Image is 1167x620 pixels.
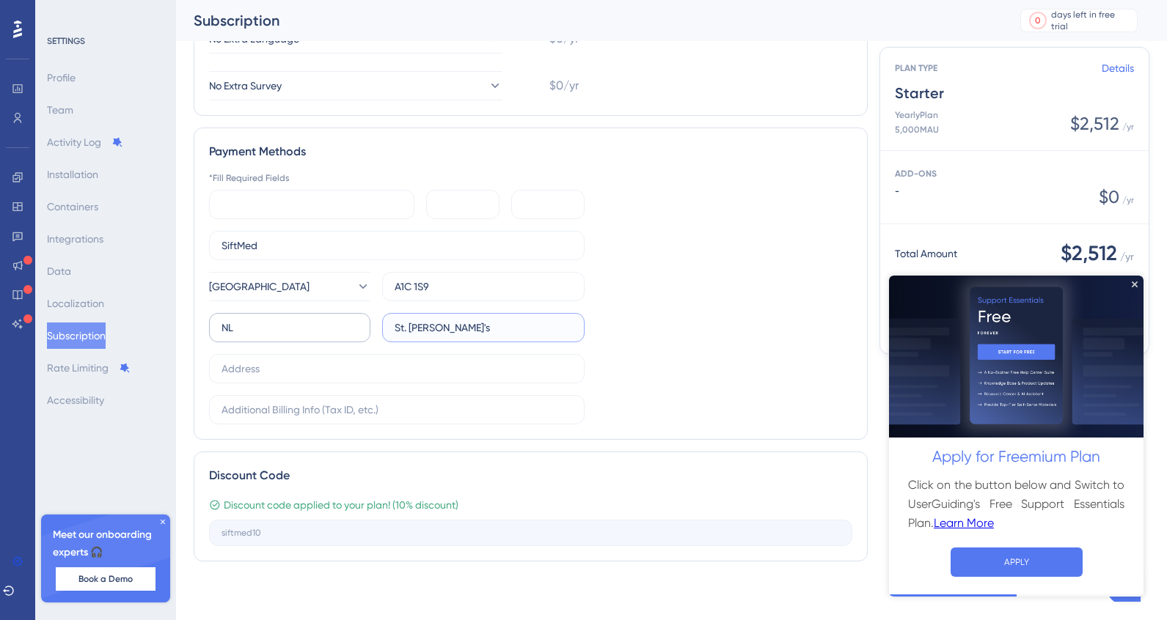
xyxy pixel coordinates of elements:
span: $2,512 [1061,239,1117,268]
img: launcher-image-alternative-text [4,9,31,35]
span: / yr [1122,194,1134,206]
h2: Apply for Freemium Plan [12,169,243,194]
div: Discount Code [209,467,852,484]
span: Discount code applied to your plan! ( 10% discount) [224,496,852,514]
input: Company Name* [222,237,572,254]
button: Integrations [47,226,103,252]
span: / yr [1120,248,1134,265]
iframe: Secure CVC input frame [524,196,579,213]
button: No Extra Survey [209,71,502,100]
button: Localization [47,290,104,317]
iframe: Secure card number input frame [222,196,409,213]
span: ADD-ONS [895,169,937,179]
span: Meet our onboarding experts 🎧 [53,526,158,561]
button: [GEOGRAPHIC_DATA] [209,272,370,301]
span: Starter [895,83,1134,103]
a: Learn More [45,238,105,257]
button: APPLY [62,272,194,301]
div: Close Preview [243,6,249,12]
span: Yearly Plan [895,109,939,121]
div: Payment Methods [209,143,852,160]
input: City [395,320,572,336]
button: Containers [47,193,98,220]
div: SETTINGS [47,35,166,47]
span: - [895,185,1099,197]
button: Team [47,97,73,123]
div: *Fill Required Fields [209,172,585,184]
input: Postal or Zip Code* [395,278,572,295]
span: Book a Demo [78,573,133,585]
button: Rate Limiting [47,355,131,381]
button: Profile [47,64,76,91]
input: siftmed10 [222,528,840,538]
span: No Extra Survey [209,77,282,95]
span: Total Amount [895,245,957,262]
button: Data [47,258,71,284]
span: / yr [1122,121,1134,133]
iframe: Secure expiration date input frame [439,196,494,213]
span: [GEOGRAPHIC_DATA] [209,278,310,295]
a: Details [1102,59,1134,77]
button: Installation [47,161,98,188]
div: days left in free trial [1051,9,1133,32]
div: Subscription [194,10,984,31]
span: $2,512 [1070,112,1119,136]
div: 0 [1035,15,1041,26]
button: Activity Log [47,129,123,155]
span: $0/yr [549,77,579,95]
input: Address [222,361,572,377]
input: Additional Billing Info (Tax ID, etc.) [222,402,572,418]
span: PLAN TYPE [895,62,1102,74]
button: Subscription [47,322,106,349]
input: State, Country or Province [222,320,358,336]
button: Accessibility [47,387,104,413]
span: $ 0 [1099,185,1119,209]
button: Book a Demo [56,567,156,591]
span: 5,000 MAU [895,124,939,136]
h3: Click on the button below and Switch to UserGuiding's Free Support Essentials Plan. [19,200,235,257]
